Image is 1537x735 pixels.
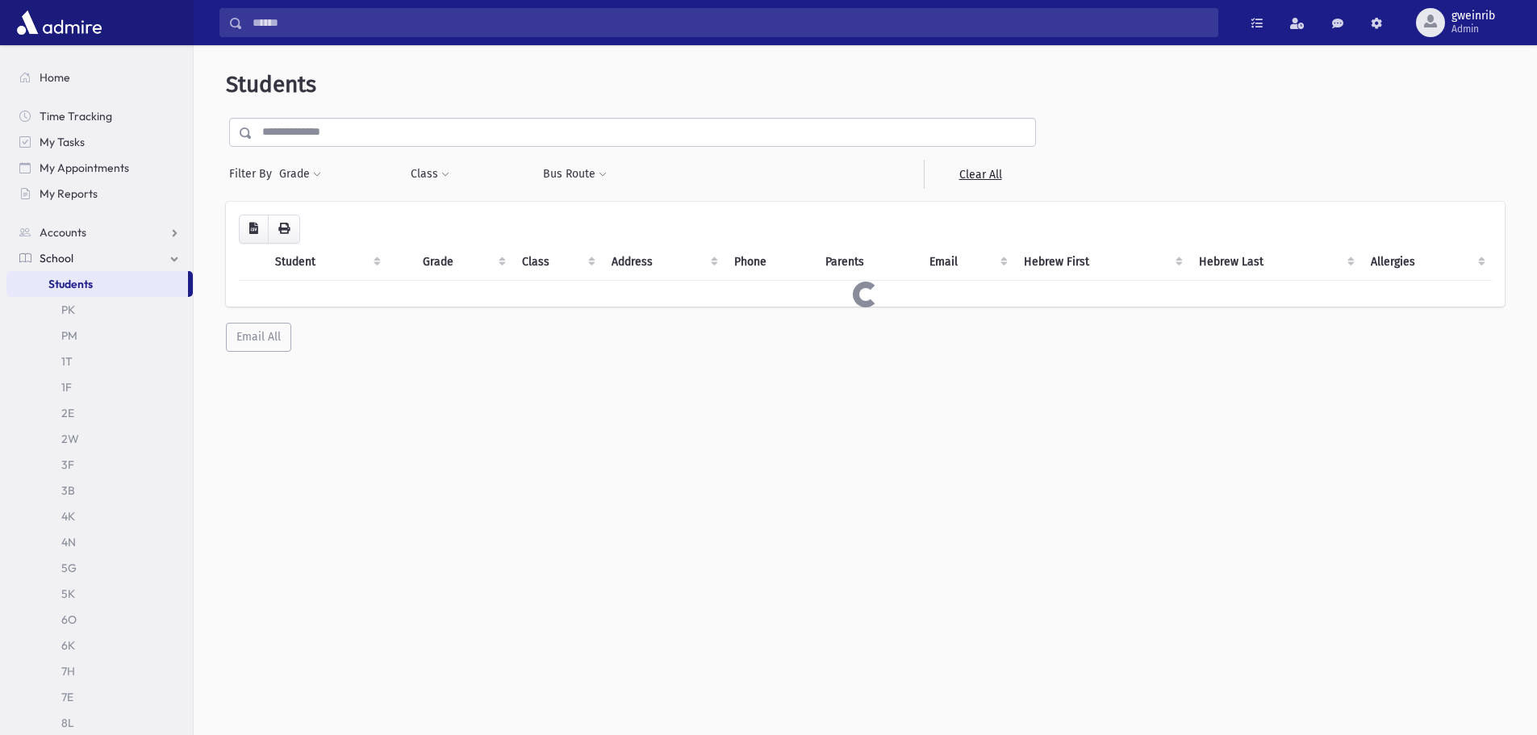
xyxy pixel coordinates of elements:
[40,251,73,265] span: School
[6,426,193,452] a: 2W
[40,135,85,149] span: My Tasks
[226,71,316,98] span: Students
[239,215,269,244] button: CSV
[6,452,193,478] a: 3F
[602,244,725,281] th: Address
[6,658,193,684] a: 7H
[265,244,387,281] th: Student
[924,160,1036,189] a: Clear All
[48,277,93,291] span: Students
[1451,23,1495,35] span: Admin
[6,400,193,426] a: 2E
[6,684,193,710] a: 7E
[816,244,920,281] th: Parents
[1189,244,1362,281] th: Hebrew Last
[40,109,112,123] span: Time Tracking
[40,70,70,85] span: Home
[920,244,1014,281] th: Email
[1014,244,1188,281] th: Hebrew First
[40,186,98,201] span: My Reports
[410,160,450,189] button: Class
[1361,244,1492,281] th: Allergies
[1451,10,1495,23] span: gweinrib
[542,160,608,189] button: Bus Route
[6,607,193,633] a: 6O
[6,181,193,207] a: My Reports
[725,244,816,281] th: Phone
[6,323,193,349] a: PM
[278,160,322,189] button: Grade
[229,165,278,182] span: Filter By
[268,215,300,244] button: Print
[512,244,603,281] th: Class
[13,6,106,39] img: AdmirePro
[6,245,193,271] a: School
[6,503,193,529] a: 4K
[6,103,193,129] a: Time Tracking
[6,65,193,90] a: Home
[413,244,512,281] th: Grade
[6,297,193,323] a: PK
[6,374,193,400] a: 1F
[243,8,1217,37] input: Search
[6,219,193,245] a: Accounts
[6,478,193,503] a: 3B
[40,225,86,240] span: Accounts
[40,161,129,175] span: My Appointments
[6,349,193,374] a: 1T
[6,129,193,155] a: My Tasks
[6,581,193,607] a: 5K
[6,155,193,181] a: My Appointments
[6,271,188,297] a: Students
[6,633,193,658] a: 6K
[6,555,193,581] a: 5G
[6,529,193,555] a: 4N
[226,323,291,352] button: Email All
